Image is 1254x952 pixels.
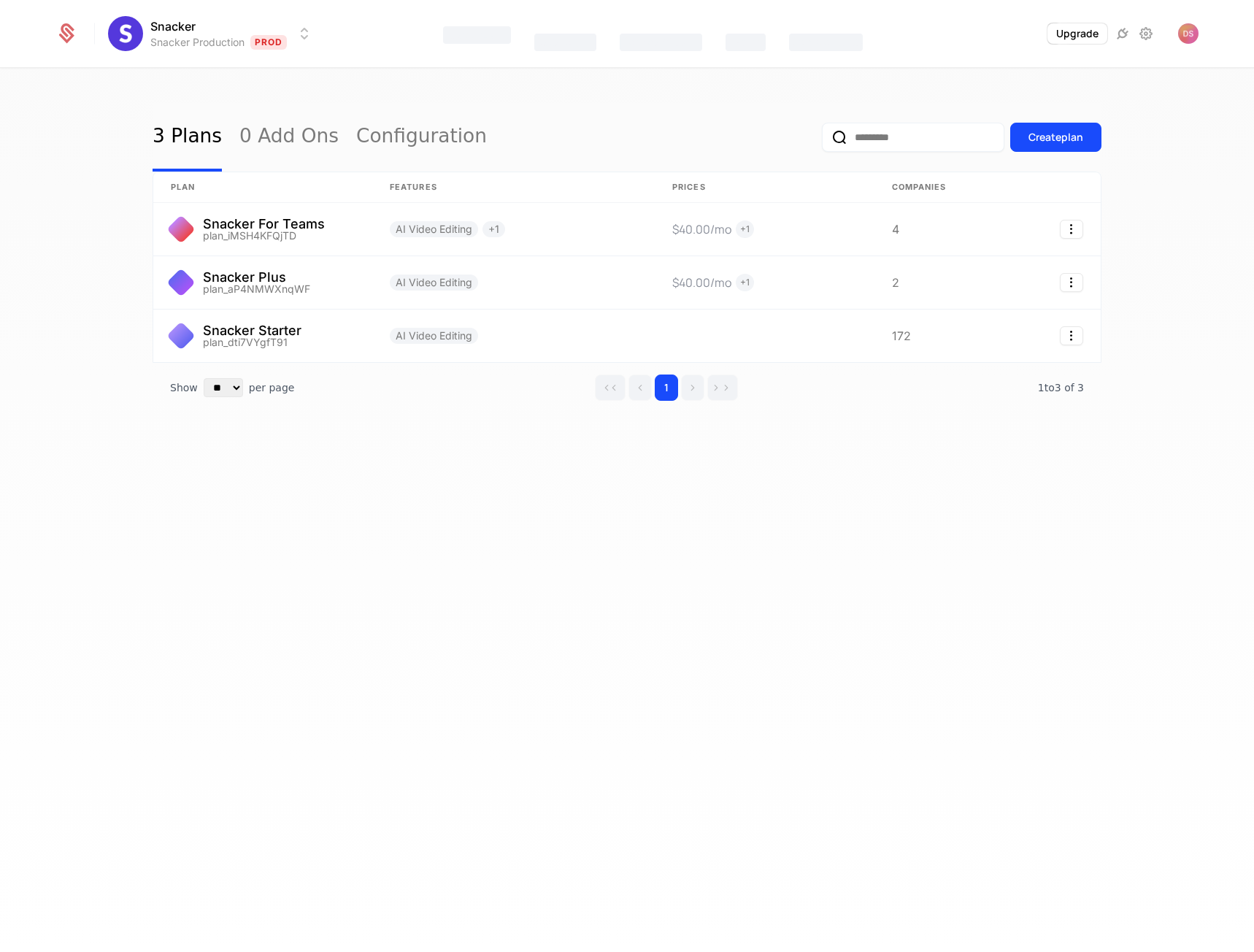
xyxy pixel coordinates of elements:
[874,172,991,203] th: Companies
[150,35,245,50] div: Snacker Production
[1038,382,1077,394] span: 1 to 3 of
[112,18,314,50] button: Select environment
[1178,23,1199,44] img: Doug Silkstone
[150,18,196,35] span: Snacker
[356,103,487,172] a: Configuration
[707,375,738,401] button: Go to last page
[1060,326,1083,345] button: Select action
[372,172,655,203] th: Features
[1060,273,1083,292] button: Select action
[153,172,372,203] th: plan
[655,172,874,203] th: Prices
[108,16,143,51] img: Snacker
[534,34,596,51] div: Catalog
[595,375,738,401] div: Page navigation
[239,103,339,172] a: 0 Add Ons
[681,375,704,401] button: Go to next page
[153,103,222,172] a: 3 Plans
[595,375,626,401] button: Go to first page
[1137,25,1155,42] a: Settings
[1028,130,1083,145] div: Create plan
[789,34,863,51] div: Components
[1010,123,1101,152] button: Createplan
[170,380,198,395] span: Show
[249,380,295,395] span: per page
[628,375,652,401] button: Go to previous page
[443,26,511,44] div: Features
[620,34,702,51] div: Companies
[726,34,765,51] div: Events
[1047,23,1107,44] button: Upgrade
[655,375,678,401] button: Go to page 1
[1178,23,1199,44] button: Open user button
[1060,220,1083,239] button: Select action
[1038,382,1084,394] span: 3
[204,378,243,397] select: Select page size
[250,35,288,50] span: Prod
[1114,25,1131,42] a: Integrations
[153,363,1101,412] div: Table pagination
